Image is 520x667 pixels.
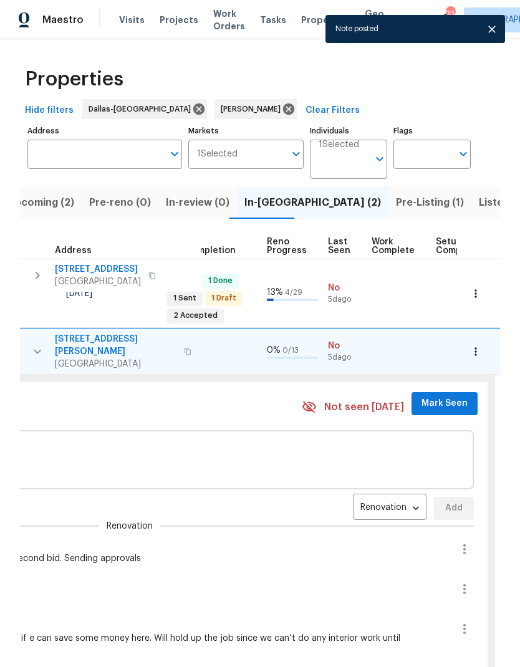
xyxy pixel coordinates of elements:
[107,520,153,532] span: Renovation
[25,103,74,118] span: Hide filters
[7,194,74,211] span: Upcoming (2)
[61,329,108,375] td: Scheduled to finish 26 day(s) late
[188,127,304,135] label: Markets
[203,276,238,286] span: 1 Done
[166,145,183,163] button: Open
[353,498,426,519] div: Renovation
[324,400,404,415] span: Not seen [DATE]
[287,145,305,163] button: Open
[119,14,145,26] span: Visits
[455,145,472,163] button: Open
[244,194,381,211] span: In-[GEOGRAPHIC_DATA] (2)
[372,238,415,255] span: Work Complete
[301,14,350,26] span: Properties
[166,194,229,211] span: In-review (0)
[393,127,471,135] label: Flags
[55,333,176,358] span: [STREET_ADDRESS][PERSON_NAME]
[319,140,359,150] span: 1 Selected
[285,289,302,296] span: 4 / 29
[328,340,362,352] span: No
[267,288,283,297] span: 13 %
[168,310,223,321] span: 2 Accepted
[197,149,238,160] span: 1 Selected
[55,276,141,288] span: [GEOGRAPHIC_DATA]
[306,103,360,118] span: Clear Filters
[167,246,236,255] span: WO Completion
[25,73,123,85] span: Properties
[446,7,455,20] div: 33
[27,127,182,135] label: Address
[436,238,479,255] span: Setup Complete
[310,127,387,135] label: Individuals
[214,99,297,119] div: [PERSON_NAME]
[328,238,350,255] span: Last Seen
[260,16,286,24] span: Tasks
[421,396,468,411] span: Mark Seen
[89,103,196,115] span: Dallas-[GEOGRAPHIC_DATA]
[267,346,281,355] span: 0 %
[82,99,207,119] div: Dallas-[GEOGRAPHIC_DATA]
[55,358,176,370] span: [GEOGRAPHIC_DATA]
[66,289,92,298] span: [DATE]
[108,329,162,375] td: 26 day(s) past target finish date
[301,99,365,122] button: Clear Filters
[396,194,464,211] span: Pre-Listing (1)
[412,392,478,415] button: Mark Seen
[328,294,362,305] span: 5d ago
[42,14,84,26] span: Maestro
[267,238,307,255] span: Reno Progress
[206,293,241,304] span: 1 Draft
[371,150,388,168] button: Open
[282,347,299,354] span: 0 / 13
[160,14,198,26] span: Projects
[221,103,286,115] span: [PERSON_NAME]
[328,282,362,294] span: No
[89,194,151,211] span: Pre-reno (0)
[328,352,362,363] span: 5d ago
[168,293,201,304] span: 1 Sent
[55,263,141,276] span: [STREET_ADDRESS]
[55,246,92,255] span: Address
[365,7,425,32] span: Geo Assignments
[213,7,245,32] span: Work Orders
[20,99,79,122] button: Hide filters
